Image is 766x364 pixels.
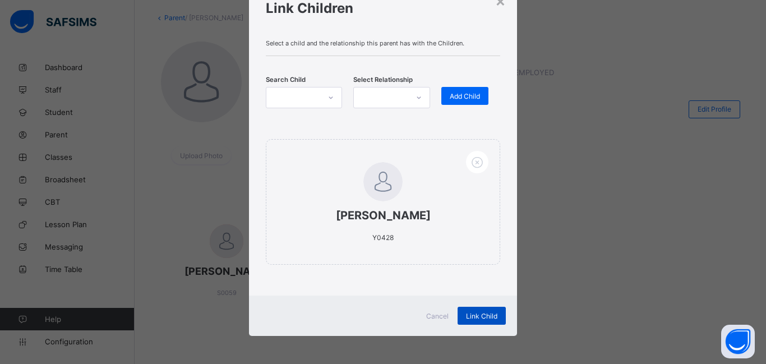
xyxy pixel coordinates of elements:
button: Open asap [721,325,755,358]
span: Search Child [266,76,306,84]
img: default.svg [363,162,403,201]
span: Select a child and the relationship this parent has with the Children. [266,39,500,47]
span: Y0428 [372,233,394,242]
span: Link Child [466,312,497,320]
span: Select Relationship [353,76,413,84]
span: [PERSON_NAME] [289,209,477,222]
span: Cancel [426,312,449,320]
span: Add Child [450,92,480,100]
